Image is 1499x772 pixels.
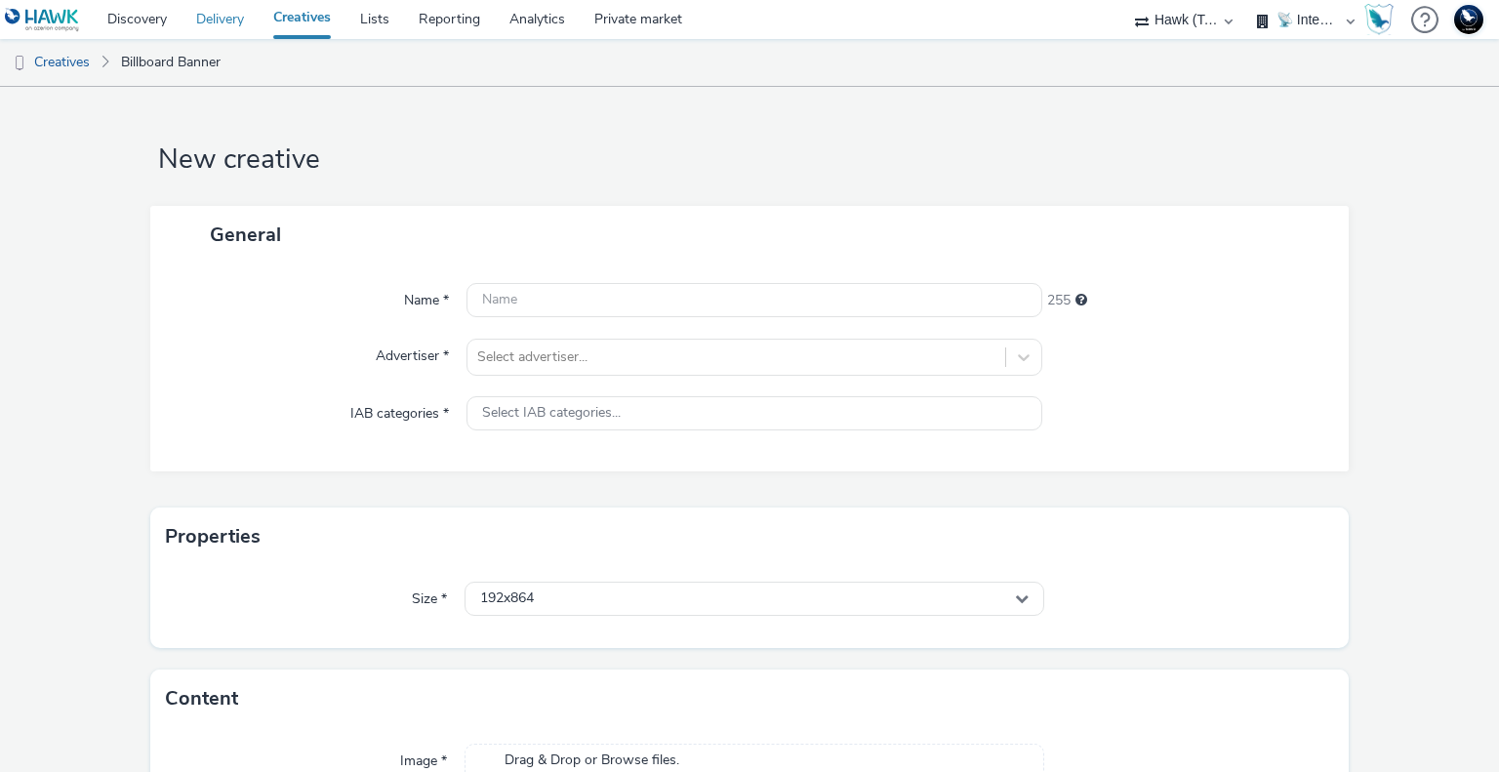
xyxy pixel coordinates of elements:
label: Name * [396,283,457,310]
a: Hawk Academy [1364,4,1401,35]
h3: Content [165,684,238,713]
span: Drag & Drop or Browse files. [505,751,792,770]
a: Billboard Banner [111,39,230,86]
label: IAB categories * [343,396,457,424]
img: Hawk Academy [1364,4,1394,35]
span: Select IAB categories... [482,405,621,422]
img: Support Hawk [1454,5,1483,34]
span: 192x864 [480,590,534,607]
label: Advertiser * [368,339,457,366]
input: Name [466,283,1041,317]
h3: Properties [165,522,261,551]
span: General [210,222,281,248]
span: 255 [1047,291,1071,310]
label: Size * [404,582,455,609]
div: Maximum 255 characters [1075,291,1087,310]
img: undefined Logo [5,8,80,32]
h1: New creative [150,142,1350,179]
img: dooh [10,54,29,73]
label: Image * [392,744,455,771]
